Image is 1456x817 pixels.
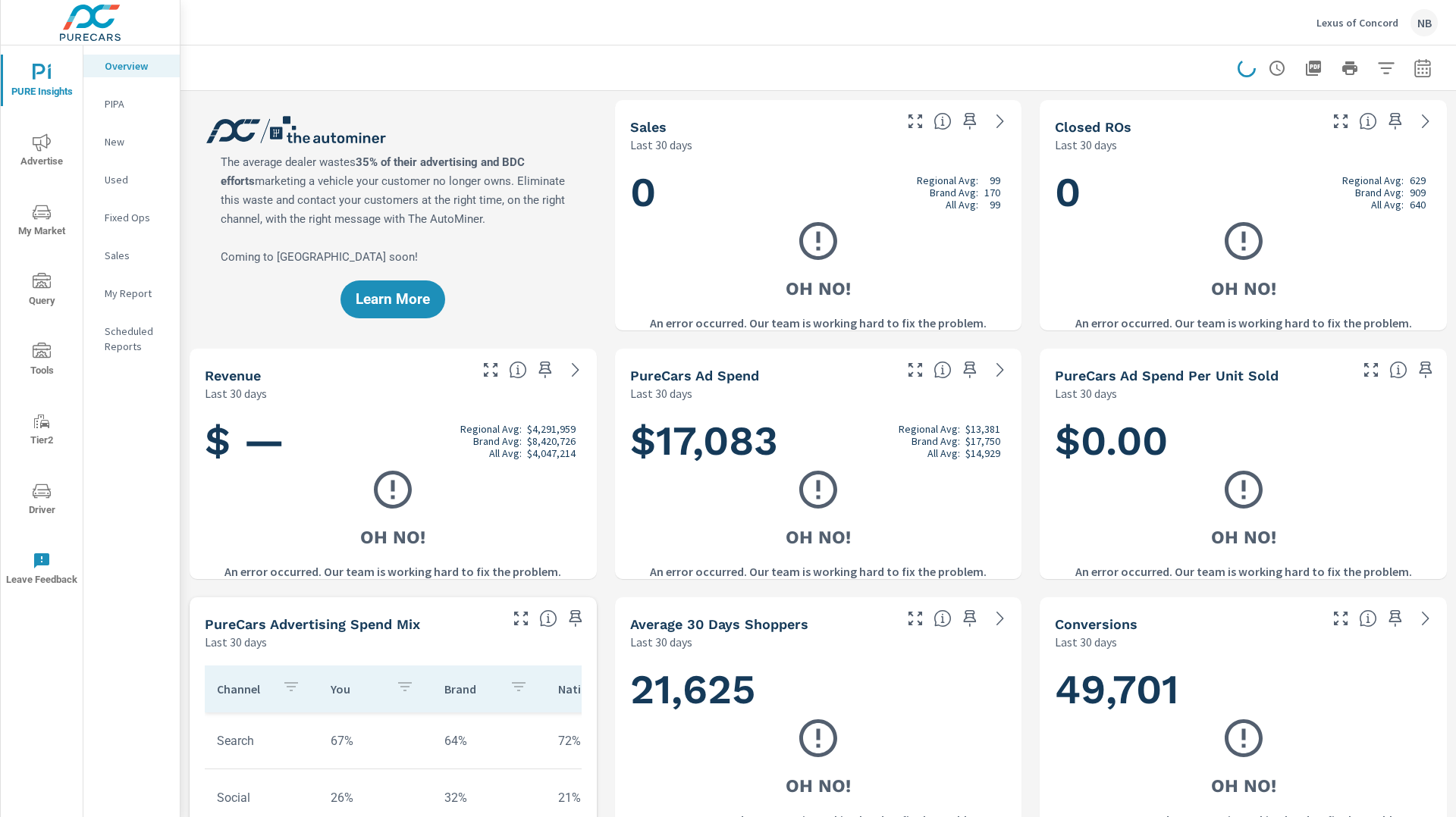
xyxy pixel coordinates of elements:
[1414,606,1438,631] a: See more details in report
[509,606,533,631] button: Make Fullscreen
[1410,199,1426,211] p: 640
[899,423,960,435] p: Regional Avg:
[965,447,1000,459] p: $14,929
[1342,174,1404,186] p: Regional Avg:
[473,435,522,447] p: Brand Avg:
[5,482,78,519] span: Driver
[990,174,1000,186] p: 99
[224,562,561,581] p: An error occurred. Our team is working hard to fix the problem.
[105,134,168,149] p: New
[1359,358,1383,382] button: Make Fullscreen
[630,664,1007,715] h1: 21,625
[1075,314,1412,332] p: An error occurred. Our team is working hard to fix the problem.
[1055,136,1117,154] p: Last 30 days
[1359,112,1377,130] span: Number of Repair Orders Closed by the selected dealership group over the selected time range. [So...
[444,681,497,696] p: Brand
[786,524,851,550] h3: Oh No!
[1389,361,1407,379] span: Average cost of advertising per each vehicle sold at the dealer over the selected date range. The...
[988,358,1012,382] a: See more details in report
[917,174,978,186] p: Regional Avg:
[1211,773,1276,799] h3: Oh No!
[489,447,522,459] p: All Avg:
[509,361,527,379] span: Total sales revenue over the selected date range. [Source: This data is sourced from the dealer’s...
[205,616,420,632] h5: PureCars Advertising Spend Mix
[965,435,1000,447] p: $17,750
[786,773,851,799] h3: Oh No!
[460,423,522,435] p: Regional Avg:
[650,562,987,581] p: An error occurred. Our team is working hard to fix the problem.
[356,293,430,306] span: Learn More
[527,435,576,447] p: $8,420,726
[1359,609,1377,628] span: The number of dealer-specified goals completed by a visitor. [Source: This data is provided by th...
[205,633,267,651] p: Last 30 days
[205,384,267,402] p: Last 30 days
[1355,186,1404,199] p: Brand Avg:
[1,45,83,603] div: nav menu
[990,199,1000,211] p: 99
[1211,276,1276,302] h3: Oh No!
[903,358,927,382] button: Make Fullscreen
[1055,633,1117,651] p: Last 30 days
[83,244,180,267] div: Sales
[1407,53,1438,83] button: Select Date Range
[1383,606,1407,631] span: Save this to your personalized report
[539,609,557,628] span: This table looks at how you compare to the amount of budget you spend per channel as opposed to y...
[630,616,808,632] h5: Average 30 Days Shoppers
[988,109,1012,133] a: See more details in report
[1414,358,1438,382] span: Save this to your personalized report
[934,112,952,130] span: Number of vehicles sold by the dealership over the selected date range. [Source: This data is sou...
[205,778,318,817] td: Social
[630,119,667,135] h5: Sales
[1383,109,1407,133] span: Save this to your personalized report
[1055,167,1432,218] h1: 0
[934,609,952,628] span: A rolling 30 day total of daily Shoppers on the dealership website, averaged over the selected da...
[105,248,168,263] p: Sales
[360,524,425,550] h3: Oh No!
[1414,109,1438,133] a: See more details in report
[1329,606,1353,631] button: Make Fullscreen
[105,324,168,354] p: Scheduled Reports
[630,368,759,383] h5: PureCars Ad Spend
[1371,199,1404,211] p: All Avg:
[630,384,692,402] p: Last 30 days
[5,343,78,380] span: Tools
[965,423,1000,435] p: $13,381
[958,358,982,382] span: Save this to your personalized report
[533,358,557,382] span: Save this to your personalized report
[558,681,611,696] p: National
[83,92,180,115] div: PIPA
[5,273,78,310] span: Query
[984,186,1000,199] p: 170
[630,136,692,154] p: Last 30 days
[946,199,978,211] p: All Avg:
[105,286,168,301] p: My Report
[1075,562,1412,581] p: An error occurred. Our team is working hard to fix the problem.
[105,96,168,111] p: PIPA
[340,280,445,318] button: Learn More
[5,203,78,240] span: My Market
[217,681,270,696] p: Channel
[1316,16,1398,30] p: Lexus of Concord
[83,206,180,229] div: Fixed Ops
[5,133,78,171] span: Advertise
[903,606,927,631] button: Make Fullscreen
[1410,186,1426,199] p: 909
[1055,384,1117,402] p: Last 30 days
[630,167,1007,218] h1: 0
[1055,415,1432,467] h1: $0.00
[205,415,582,467] h1: $ —
[83,282,180,305] div: My Report
[1410,174,1426,186] p: 629
[650,314,987,332] p: An error occurred. Our team is working hard to fix the problem.
[1055,616,1137,632] h5: Conversions
[912,435,960,447] p: Brand Avg:
[105,58,168,74] p: Overview
[546,778,660,817] td: 21%
[5,412,78,449] span: Tier2
[83,168,180,191] div: Used
[988,606,1012,631] a: See more details in report
[1055,368,1279,383] h5: PureCars Ad Spend Per Unit Sold
[1055,664,1432,715] h1: 49,701
[563,358,588,382] a: See more details in report
[630,415,1007,467] h1: $17,083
